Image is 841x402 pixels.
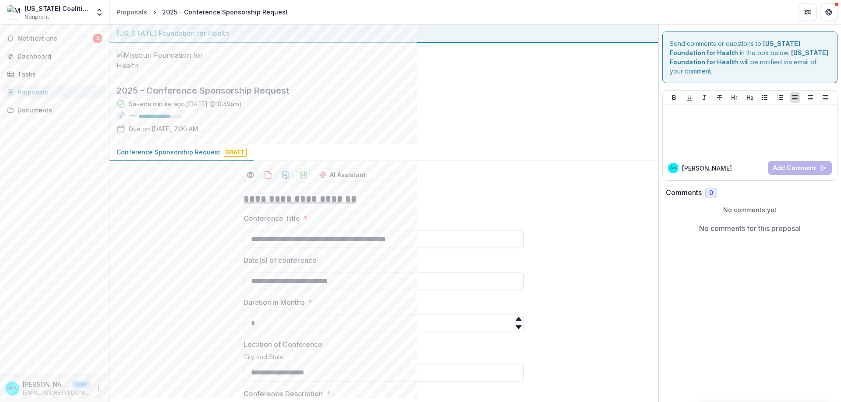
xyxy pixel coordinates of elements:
p: No comments yet [666,205,834,214]
button: Align Center [805,92,816,103]
button: Strike [714,92,725,103]
p: [PERSON_NAME] [682,164,732,173]
button: download-proposal [279,168,293,182]
p: Conference Title [244,213,300,224]
div: Documents [18,105,99,115]
p: No comments for this proposal [699,223,801,234]
p: Duration in Months [244,297,304,308]
div: Dashboard [18,52,99,61]
button: Ordered List [775,92,785,103]
img: Missouri Coalition For Primary Health Care [7,5,21,19]
button: Heading 2 [745,92,755,103]
div: City and State [244,353,524,364]
span: Notifications [18,35,93,42]
span: Draft [224,148,247,157]
a: Proposals [113,6,151,18]
button: Preview 167f3ec3-d5d1-4f4f-a49e-42acdae3da3d-0.pdf [244,168,258,182]
a: Tasks [4,67,106,81]
button: Add Comment [768,161,832,175]
button: Bold [669,92,679,103]
button: Open entity switcher [93,3,106,21]
button: Italicize [699,92,710,103]
div: [US_STATE] Foundation for Health [117,28,651,38]
span: 3 [93,34,102,43]
button: Get Help [820,3,837,21]
button: More [93,383,104,394]
p: [EMAIL_ADDRESS][DOMAIN_NAME] [23,389,90,397]
p: Conference Sponsorship Request [117,147,220,157]
p: [PERSON_NAME] <[EMAIL_ADDRESS][DOMAIN_NAME]> [23,380,68,389]
div: Amanda Keilholz <akeilholz@mo-pca.org> [9,385,16,391]
div: Proposals [18,87,99,97]
button: Notifications3 [4,31,106,45]
div: Tasks [18,70,99,79]
div: Send comments or questions to in the box below. will be notified via email of your comment. [662,31,838,83]
img: Missouri Foundation for Health [117,50,204,71]
button: Partners [799,3,816,21]
button: Bullet List [760,92,770,103]
a: Documents [4,103,106,117]
p: User [72,381,90,388]
div: [US_STATE] Coalition For Primary Health Care [25,4,90,13]
button: download-proposal [296,168,310,182]
nav: breadcrumb [113,6,291,18]
div: Saved a minute ago ( [DATE] @ 10:49am ) [129,99,242,108]
p: Date(s) of conference [244,255,317,266]
div: 2025 - Conference Sponsorship Request [162,7,288,17]
p: 72 % [129,113,135,119]
button: Heading 1 [729,92,740,103]
p: Location of Conference [244,339,322,350]
h2: 2025 - Conference Sponsorship Request [117,85,637,96]
a: Proposals [4,85,106,99]
button: Underline [684,92,695,103]
span: Nonprofit [25,13,49,21]
button: Align Left [790,92,800,103]
span: 0 [709,189,713,197]
button: download-proposal [261,168,275,182]
p: Due on [DATE] 7:00 AM [129,124,198,133]
button: AI Assistant [314,168,371,182]
div: Amanda Keilholz <akeilholz@mo-pca.org> [670,166,676,170]
p: Conference Description [244,388,323,399]
div: Proposals [117,7,147,17]
a: Dashboard [4,49,106,63]
h2: Comments [666,189,702,197]
button: Align Right [820,92,830,103]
